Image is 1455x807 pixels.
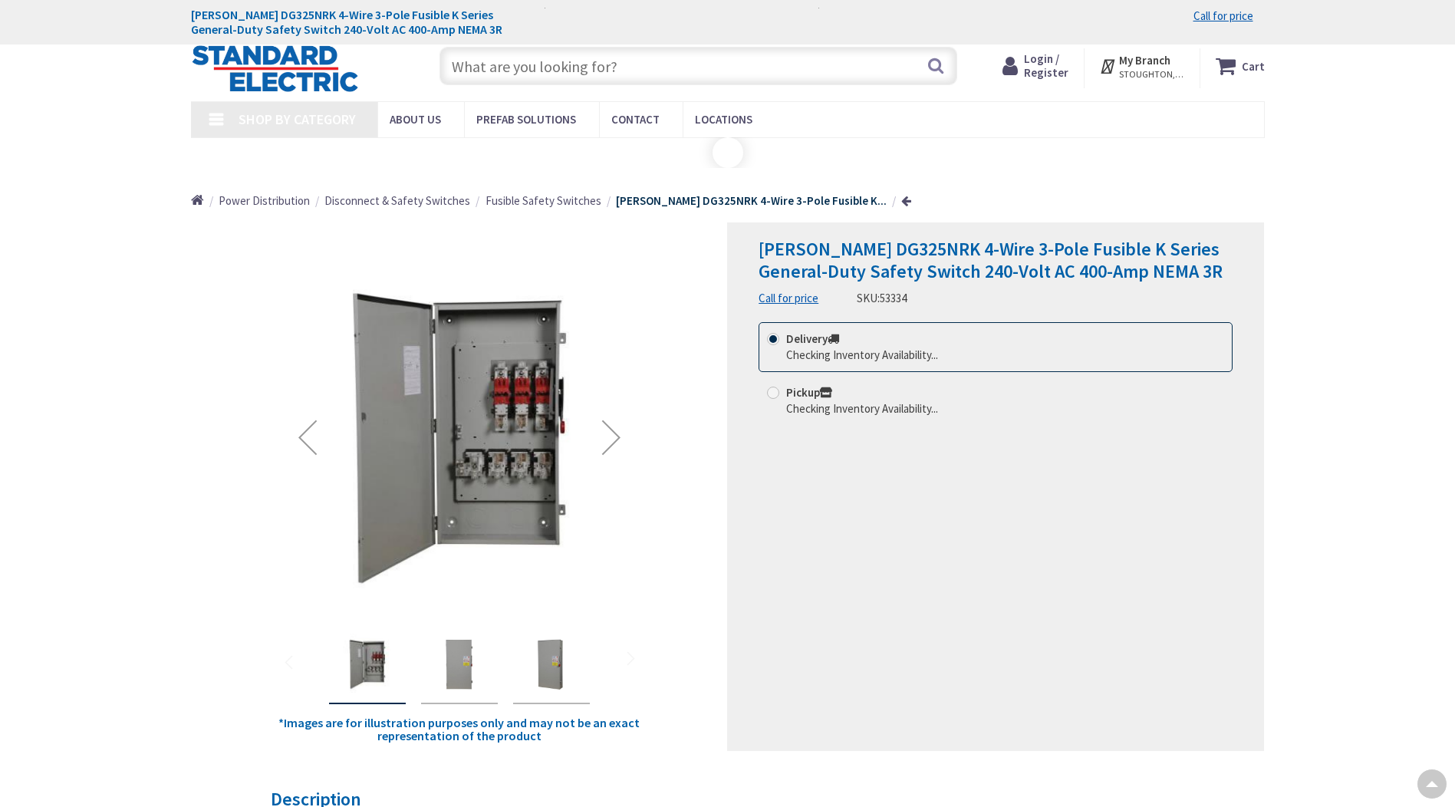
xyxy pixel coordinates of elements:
a: Call for price [1193,8,1253,24]
span: Power Distribution [219,193,310,208]
img: Eaton DG325NRK 4-Wire 3-Pole Fusible K Series General-Duty Safety Switch 240-Volt AC 400-Amp NEMA 3R [521,634,582,695]
img: Eaton DG325NRK 4-Wire 3-Pole Fusible K Series General-Duty Safety Switch 240-Volt AC 400-Amp NEMA 3R [429,634,490,695]
span: Shop By Category [239,110,356,128]
div: Previous [277,255,338,620]
span: About Us [390,112,441,127]
div: Checking Inventory Availability... [786,400,938,417]
div: Eaton DG325NRK 4-Wire 3-Pole Fusible K Series General-Duty Safety Switch 240-Volt AC 400-Amp NEMA 3R [513,626,590,704]
span: STOUGHTON, [GEOGRAPHIC_DATA] [1119,68,1184,81]
span: Login / Register [1024,51,1068,80]
div: Checking Inventory Availability... [786,347,938,363]
h5: *Images are for illustration purposes only and may not be an exact representation of the product [277,716,642,743]
strong: Cart [1242,52,1265,80]
span: Contact [611,112,660,127]
a: Login / Register [1002,52,1068,80]
a: Disconnect & Safety Switches [324,193,470,209]
span: [PERSON_NAME] DG325NRK 4-Wire 3-Pole Fusible K Series General-Duty Safety Switch 240-Volt AC 400-... [759,237,1223,283]
div: SKU: [857,290,907,306]
span: Locations [695,112,752,127]
h1: [PERSON_NAME] DG325NRK 4-Wire 3-Pole Fusible K Series General-Duty Safety Switch 240-Volt AC 400-... [191,8,534,37]
div: Eaton DG325NRK 4-Wire 3-Pole Fusible K Series General-Duty Safety Switch 240-Volt AC 400-Amp NEMA 3R [421,626,498,704]
a: Fusible Safety Switches [486,193,601,209]
strong: My Branch [1119,53,1170,68]
div: My Branch STOUGHTON, [GEOGRAPHIC_DATA] [1099,52,1184,80]
input: What are you looking for? [439,47,957,85]
img: Eaton DG325NRK 4-Wire 3-Pole Fusible K Series General-Duty Safety Switch 240-Volt AC 400-Amp NEMA 3R [337,634,398,695]
img: Standard Electric [191,44,359,92]
span: Fusible Safety Switches [486,193,601,208]
span: Disconnect & Safety Switches [324,193,470,208]
span: 53334 [880,291,907,305]
div: Eaton DG325NRK 4-Wire 3-Pole Fusible K Series General-Duty Safety Switch 240-Volt AC 400-Amp NEMA 3R [329,626,406,704]
strong: Delivery [786,331,839,346]
strong: [PERSON_NAME] DG325NRK 4-Wire 3-Pole Fusible K... [616,193,887,208]
img: Eaton DG325NRK 4-Wire 3-Pole Fusible K Series General-Duty Safety Switch 240-Volt AC 400-Amp NEMA 3R [277,255,642,620]
div: Next [581,255,642,620]
a: Power Distribution [219,193,310,209]
strong: Pickup [786,385,832,400]
a: Cart [1216,52,1265,80]
span: Prefab Solutions [476,112,576,127]
a: Call for price [759,290,818,306]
